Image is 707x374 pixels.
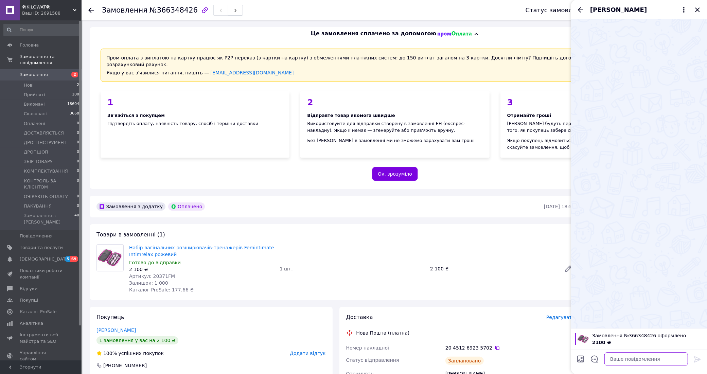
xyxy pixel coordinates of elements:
[77,178,79,190] span: 0
[168,202,205,211] div: Оплачено
[445,357,484,365] div: Заплановано
[96,327,136,333] a: [PERSON_NAME]
[290,351,325,356] span: Додати відгук
[590,355,599,363] button: Відкрити шаблони відповідей
[211,70,294,75] a: [EMAIL_ADDRESS][DOMAIN_NAME]
[77,149,79,155] span: 0
[507,113,551,118] span: Отримайте гроші
[307,98,482,107] div: 2
[20,350,63,362] span: Управління сайтом
[507,120,683,134] div: [PERSON_NAME] будуть переведені на ваш рахунок за 24 години після того, як покупець забере своє з...
[427,264,559,273] div: 2 100 ₴
[24,203,52,209] span: ПАКУВАННЯ
[307,113,395,118] span: Відправте товар якомога швидше
[20,54,82,66] span: Замовлення та повідомлення
[77,121,79,127] span: 0
[71,72,78,77] span: 2
[562,262,575,275] a: Редагувати
[101,91,289,158] div: Підтвердіть оплату, наявність товару, спосіб і терміни доставки
[546,315,575,320] span: Редагувати
[74,213,79,225] span: 40
[72,92,79,98] span: 100
[24,159,53,165] span: ЗБІР ТОВАРУ
[277,264,427,273] div: 1 шт.
[24,140,67,146] span: ДРОП ІНСТРУМЕНТ
[96,314,124,320] span: Покупець
[590,5,647,14] span: [PERSON_NAME]
[693,6,702,14] button: Закрити
[24,149,48,155] span: ДРОПШОП
[372,167,418,181] button: Ок, зрозуміло
[590,5,688,14] button: [PERSON_NAME]
[311,30,436,38] span: Це замовлення сплачено за допомогою
[65,256,70,262] span: 5
[107,113,165,118] span: Зв'яжіться з покупцем
[20,233,53,239] span: Повідомлення
[70,111,79,117] span: 3668
[102,6,147,14] span: Замовлення
[24,111,47,117] span: Скасовані
[24,213,74,225] span: Замовлення з [PERSON_NAME]
[307,137,482,144] div: Без [PERSON_NAME] в замовленні ми не зможемо зарахувати вам гроші
[24,168,68,174] span: КОМПЛЕКТУВАННЯ
[20,309,56,315] span: Каталог ProSale
[129,273,175,279] span: Артикул: 20371FM
[96,350,164,357] div: успішних покупок
[592,340,611,345] span: 2100 ₴
[507,98,683,107] div: 3
[96,336,178,344] div: 1 замовлення у вас на 2 100 ₴
[20,268,63,280] span: Показники роботи компанії
[96,202,165,211] div: Замовлення з додатку
[107,98,283,107] div: 1
[346,314,373,320] span: Доставка
[507,137,683,151] div: Якщо покупець відмовиться від замовлення — відкличте посилку та скасуйте замовлення, щоб гроші по...
[20,332,63,344] span: Інструменти веб-майстра та SEO
[97,245,123,271] img: Набір вагінальних розширювачів-тренажерів Femintimate Intimrelax рожевий
[77,82,79,88] span: 2
[67,101,79,107] span: 18604
[77,130,79,136] span: 0
[307,120,482,134] div: Використовуйте для відправки створену в замовленні ЕН (експрес-накладну). Якщо її немає — згенеру...
[77,140,79,146] span: 0
[24,121,45,127] span: Оплачені
[96,231,165,238] span: Товари в замовленні (1)
[577,333,589,345] img: 6829547785_w100_h100_nabor-vaginalnyh-rasshiritelej-trenazherov.jpg
[346,357,399,363] span: Статус відправлення
[24,178,77,190] span: КОНТРОЛЬ ЗА КЛІЄНТОМ
[20,42,39,48] span: Головна
[20,72,48,78] span: Замовлення
[101,49,689,82] div: Пром-оплата з виплатою на картку працює як P2P переказ (з картки на картку) з обмеженнями платіжн...
[20,320,43,326] span: Аналітика
[88,7,94,14] div: Повернутися назад
[22,4,73,10] span: 🛠KILOWAT🛠
[129,266,274,273] div: 2 100 ₴
[106,69,684,76] div: Якщо у вас з'явилися питання, пишіть —
[24,82,34,88] span: Нові
[103,362,147,369] div: [PHONE_NUMBER]
[24,92,45,98] span: Прийняті
[129,260,181,265] span: Готово до відправки
[544,204,575,209] time: [DATE] 18:58
[577,6,585,14] button: Назад
[20,256,70,262] span: [DEMOGRAPHIC_DATA]
[3,24,80,36] input: Пошук
[77,203,79,209] span: 0
[103,351,117,356] span: 100%
[77,159,79,165] span: 0
[77,194,79,200] span: 0
[70,256,78,262] span: 69
[149,6,198,14] span: №366348426
[526,7,588,14] div: Статус замовлення
[592,332,703,339] span: Замовлення №366348426 оформлено
[22,10,82,16] div: Ваш ID: 2691588
[24,130,64,136] span: ДОСТАВЛЯЄТЬСЯ
[24,101,45,107] span: Виконані
[346,345,389,351] span: Номер накладної
[129,287,194,292] span: Каталог ProSale: 177.66 ₴
[20,297,38,303] span: Покупці
[77,168,79,174] span: 0
[20,245,63,251] span: Товари та послуги
[355,330,411,336] div: Нова Пошта (платна)
[129,245,274,257] a: Набір вагінальних розширювачів-тренажерів Femintimate Intimrelax рожевий
[20,286,37,292] span: Відгуки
